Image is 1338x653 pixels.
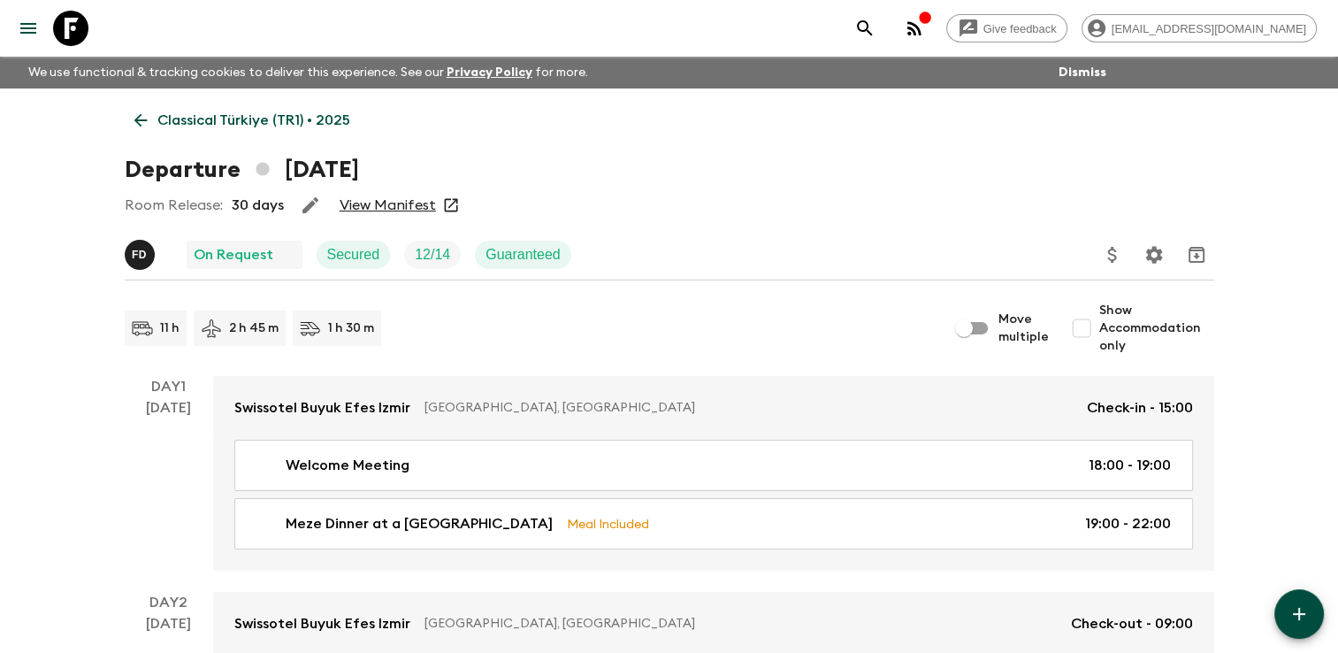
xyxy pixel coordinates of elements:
[447,66,532,79] a: Privacy Policy
[327,244,380,265] p: Secured
[1082,14,1317,42] div: [EMAIL_ADDRESS][DOMAIN_NAME]
[1095,237,1130,273] button: Update Price, Early Bird Discount and Costs
[11,11,46,46] button: menu
[415,244,450,265] p: 12 / 14
[1136,237,1172,273] button: Settings
[157,110,350,131] p: Classical Türkiye (TR1) • 2025
[974,22,1067,35] span: Give feedback
[125,245,158,259] span: Fatih Develi
[1085,513,1171,534] p: 19:00 - 22:00
[125,195,223,216] p: Room Release:
[847,11,883,46] button: search adventures
[125,152,359,188] h1: Departure [DATE]
[1087,397,1193,419] p: Check-in - 15:00
[125,592,213,613] p: Day 2
[328,319,374,337] p: 1 h 30 m
[567,514,649,534] p: Meal Included
[213,376,1214,440] a: Swissotel Buyuk Efes Izmir[GEOGRAPHIC_DATA], [GEOGRAPHIC_DATA]Check-in - 15:00
[234,613,410,634] p: Swissotel Buyuk Efes Izmir
[1089,455,1171,476] p: 18:00 - 19:00
[1179,237,1214,273] button: Archive (Completed, Cancelled or Unsynced Departures only)
[424,399,1073,417] p: [GEOGRAPHIC_DATA], [GEOGRAPHIC_DATA]
[1099,302,1214,355] span: Show Accommodation only
[946,14,1067,42] a: Give feedback
[194,244,273,265] p: On Request
[1071,613,1193,634] p: Check-out - 09:00
[317,241,391,269] div: Secured
[132,248,147,262] p: F D
[234,440,1193,491] a: Welcome Meeting18:00 - 19:00
[125,103,360,138] a: Classical Türkiye (TR1) • 2025
[998,311,1050,346] span: Move multiple
[125,240,158,270] button: FD
[286,455,409,476] p: Welcome Meeting
[404,241,461,269] div: Trip Fill
[286,513,553,534] p: Meze Dinner at a [GEOGRAPHIC_DATA]
[424,615,1057,633] p: [GEOGRAPHIC_DATA], [GEOGRAPHIC_DATA]
[146,397,191,571] div: [DATE]
[1054,60,1111,85] button: Dismiss
[234,397,410,419] p: Swissotel Buyuk Efes Izmir
[21,57,595,88] p: We use functional & tracking cookies to deliver this experience. See our for more.
[486,244,561,265] p: Guaranteed
[160,319,180,337] p: 11 h
[234,498,1193,549] a: Meze Dinner at a [GEOGRAPHIC_DATA]Meal Included19:00 - 22:00
[229,319,279,337] p: 2 h 45 m
[1102,22,1316,35] span: [EMAIL_ADDRESS][DOMAIN_NAME]
[232,195,284,216] p: 30 days
[340,196,436,214] a: View Manifest
[125,376,213,397] p: Day 1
